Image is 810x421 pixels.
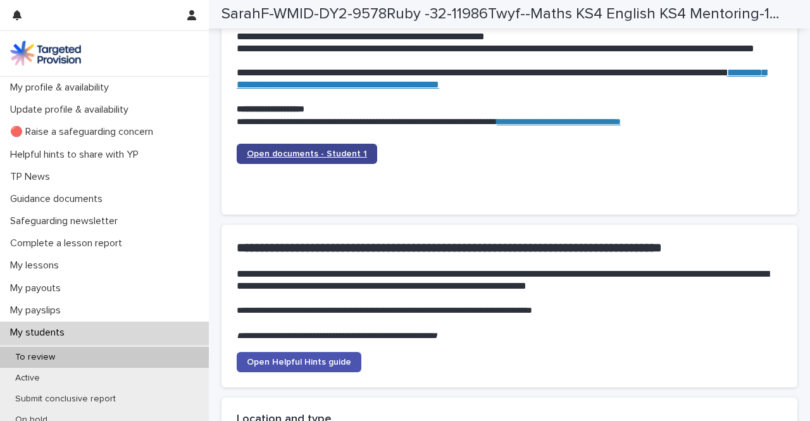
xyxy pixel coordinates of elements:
[5,171,60,183] p: TP News
[5,193,113,205] p: Guidance documents
[5,394,126,405] p: Submit conclusive report
[5,82,119,94] p: My profile & availability
[5,104,139,116] p: Update profile & availability
[247,149,367,158] span: Open documents - Student 1
[5,305,71,317] p: My payslips
[5,126,163,138] p: 🔴 Raise a safeguarding concern
[5,215,128,227] p: Safeguarding newsletter
[10,41,81,66] img: M5nRWzHhSzIhMunXDL62
[5,352,65,363] p: To review
[5,282,71,294] p: My payouts
[5,373,50,384] p: Active
[5,237,132,249] p: Complete a lesson report
[5,260,69,272] p: My lessons
[5,149,149,161] p: Helpful hints to share with YP
[221,5,783,23] h2: SarahF-WMID-DY2-9578Ruby -32-11986Twyf--Maths KS4 English KS4 Mentoring-16223
[237,144,377,164] a: Open documents - Student 1
[247,358,351,367] span: Open Helpful Hints guide
[5,327,75,339] p: My students
[237,352,361,372] a: Open Helpful Hints guide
